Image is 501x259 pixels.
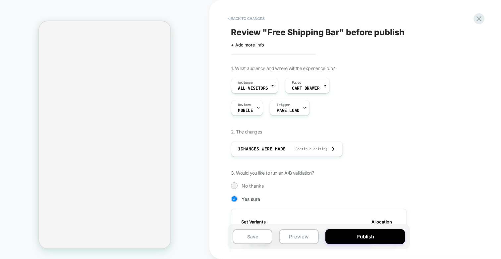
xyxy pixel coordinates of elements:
span: 3. Would you like to run an A/B validation? [231,170,314,176]
span: Audience [238,80,253,85]
span: All Visitors [238,86,268,91]
span: MOBILE [238,108,253,113]
span: Page Load [277,108,299,113]
span: No thanks [242,183,264,189]
button: < Back to changes [224,13,268,24]
span: 1. What audience and where will the experience run? [231,65,335,71]
span: Allocation [371,219,392,224]
span: CART DRAWER [292,86,319,91]
button: Preview [279,229,319,244]
span: Review " Free Shipping Bar " before publish [231,27,405,37]
span: Trigger [277,103,290,107]
button: Save [233,229,272,244]
span: 1 Changes were made [238,146,286,152]
span: Pages [292,80,301,85]
span: + Add more info [231,42,264,47]
span: Continue editing [289,147,327,151]
button: Publish [325,229,405,244]
span: Yes sure [242,196,260,202]
span: Set Variants [241,219,266,224]
span: Devices [238,103,251,107]
span: 2. The changes [231,129,262,134]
